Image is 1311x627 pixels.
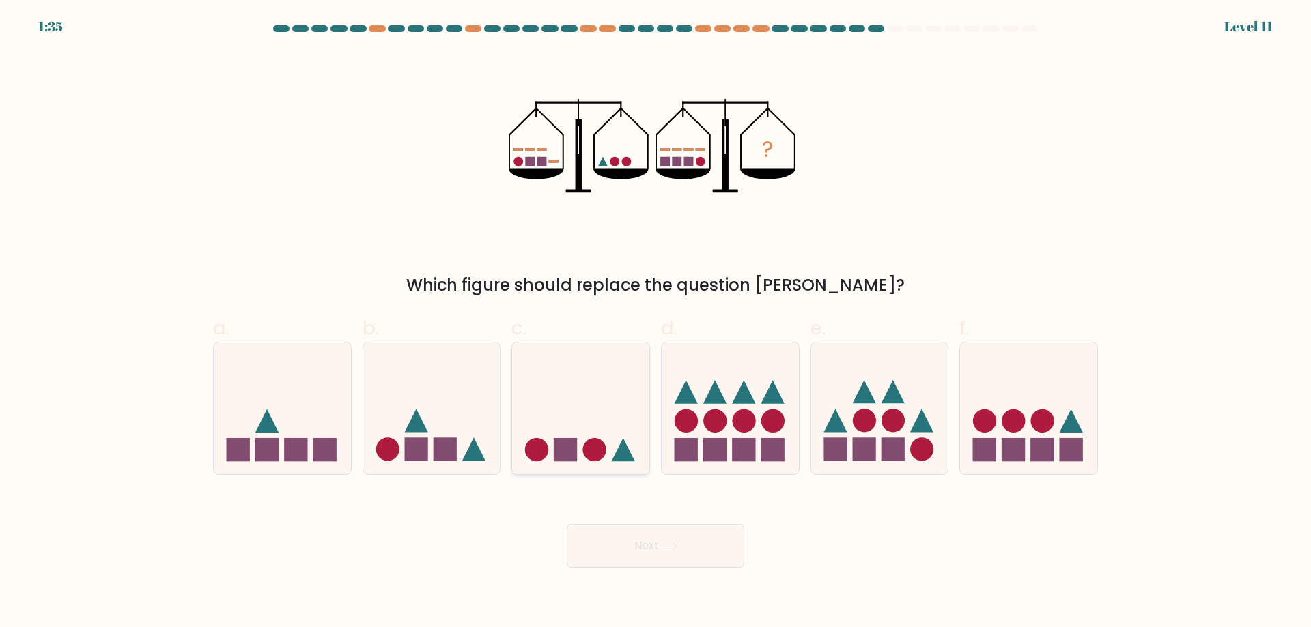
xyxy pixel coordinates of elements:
[221,273,1090,297] div: Which figure should replace the question [PERSON_NAME]?
[213,315,229,341] span: a.
[363,315,379,341] span: b.
[762,134,774,164] tspan: ?
[810,315,826,341] span: e.
[567,524,744,568] button: Next
[959,315,969,341] span: f.
[1224,16,1273,37] div: Level 11
[661,315,677,341] span: d.
[38,16,63,37] div: 1:35
[511,315,526,341] span: c.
